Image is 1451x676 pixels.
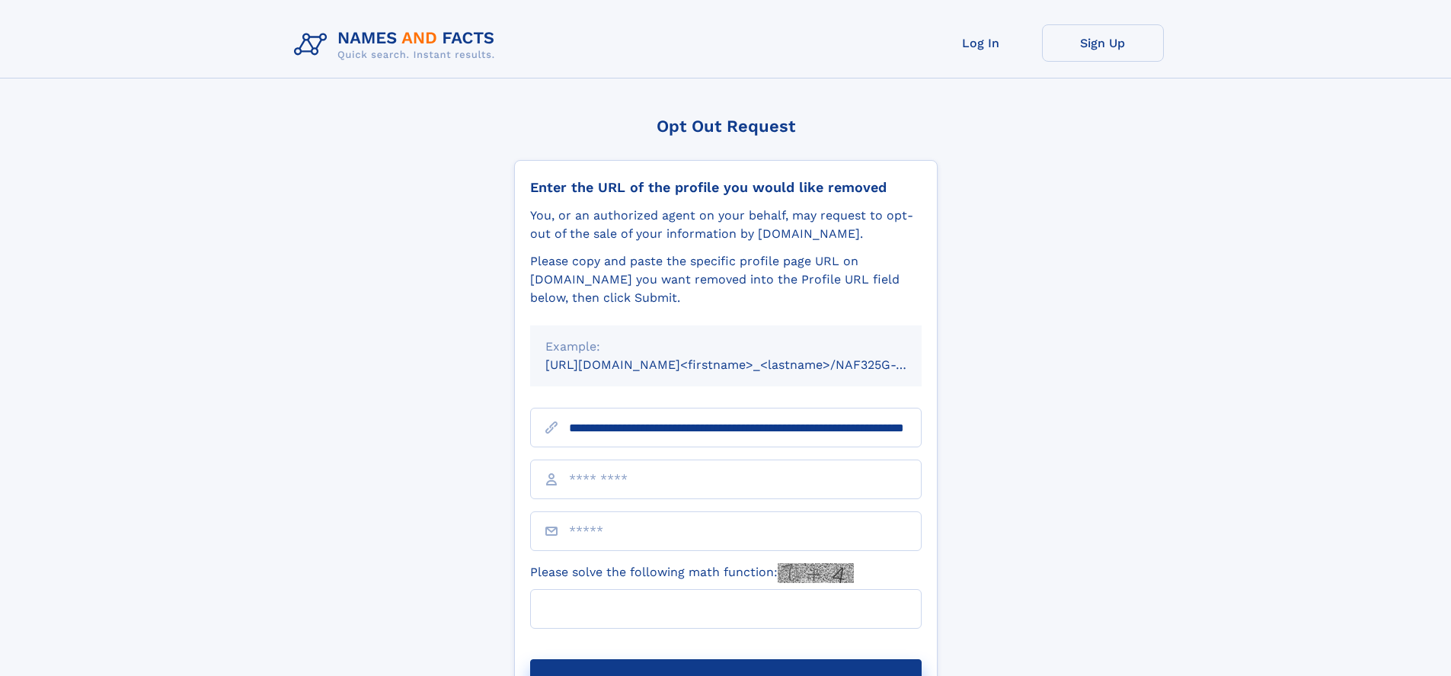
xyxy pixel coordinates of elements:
[530,563,854,583] label: Please solve the following math function:
[530,252,922,307] div: Please copy and paste the specific profile page URL on [DOMAIN_NAME] you want removed into the Pr...
[288,24,507,66] img: Logo Names and Facts
[514,117,938,136] div: Opt Out Request
[1042,24,1164,62] a: Sign Up
[530,179,922,196] div: Enter the URL of the profile you would like removed
[545,357,951,372] small: [URL][DOMAIN_NAME]<firstname>_<lastname>/NAF325G-xxxxxxxx
[530,207,922,243] div: You, or an authorized agent on your behalf, may request to opt-out of the sale of your informatio...
[920,24,1042,62] a: Log In
[545,338,906,356] div: Example:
